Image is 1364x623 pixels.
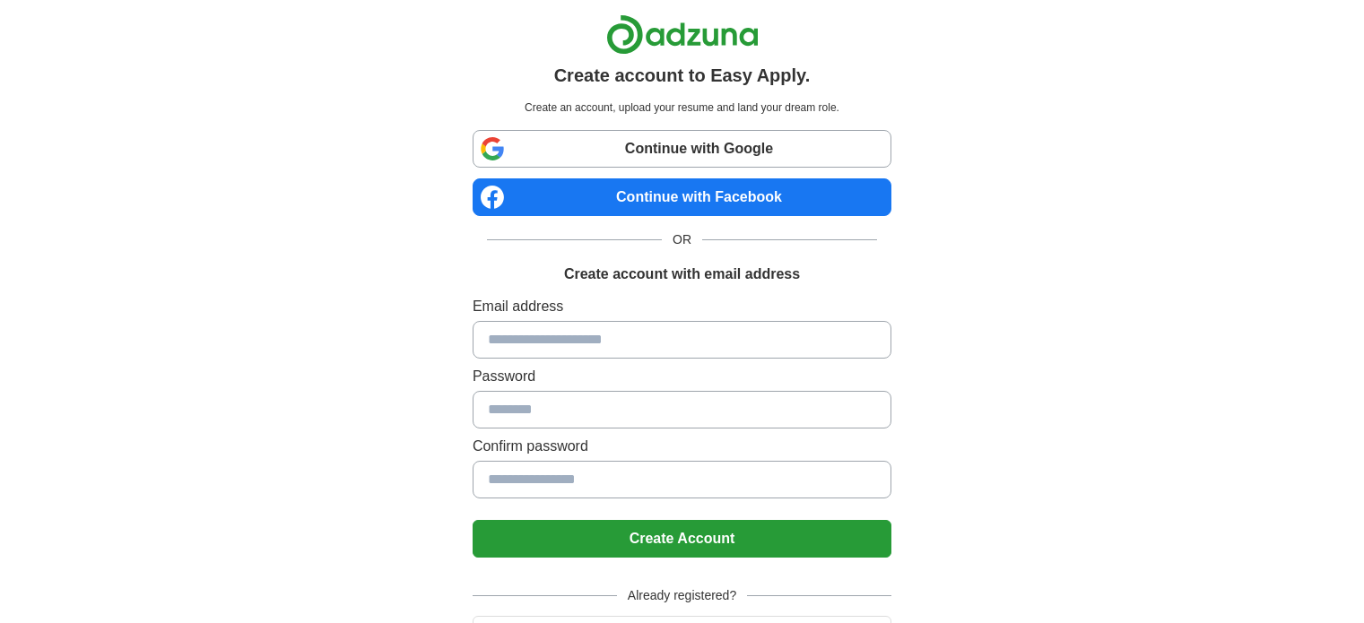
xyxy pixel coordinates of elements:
img: Adzuna logo [606,14,759,55]
span: OR [662,230,702,249]
label: Email address [473,296,891,317]
p: Create an account, upload your resume and land your dream role. [476,100,888,116]
label: Confirm password [473,436,891,457]
a: Continue with Facebook [473,178,891,216]
h1: Create account with email address [564,264,800,285]
span: Already registered? [617,586,747,605]
button: Create Account [473,520,891,558]
h1: Create account to Easy Apply. [554,62,811,89]
a: Continue with Google [473,130,891,168]
label: Password [473,366,891,387]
